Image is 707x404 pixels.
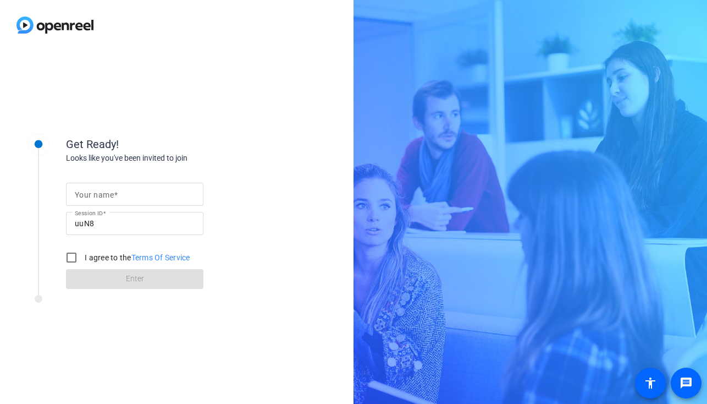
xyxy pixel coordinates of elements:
[82,252,190,263] label: I agree to the
[75,190,114,199] mat-label: Your name
[680,376,693,390] mat-icon: message
[131,253,190,262] a: Terms Of Service
[66,152,286,164] div: Looks like you've been invited to join
[66,136,286,152] div: Get Ready!
[75,210,103,216] mat-label: Session ID
[644,376,657,390] mat-icon: accessibility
